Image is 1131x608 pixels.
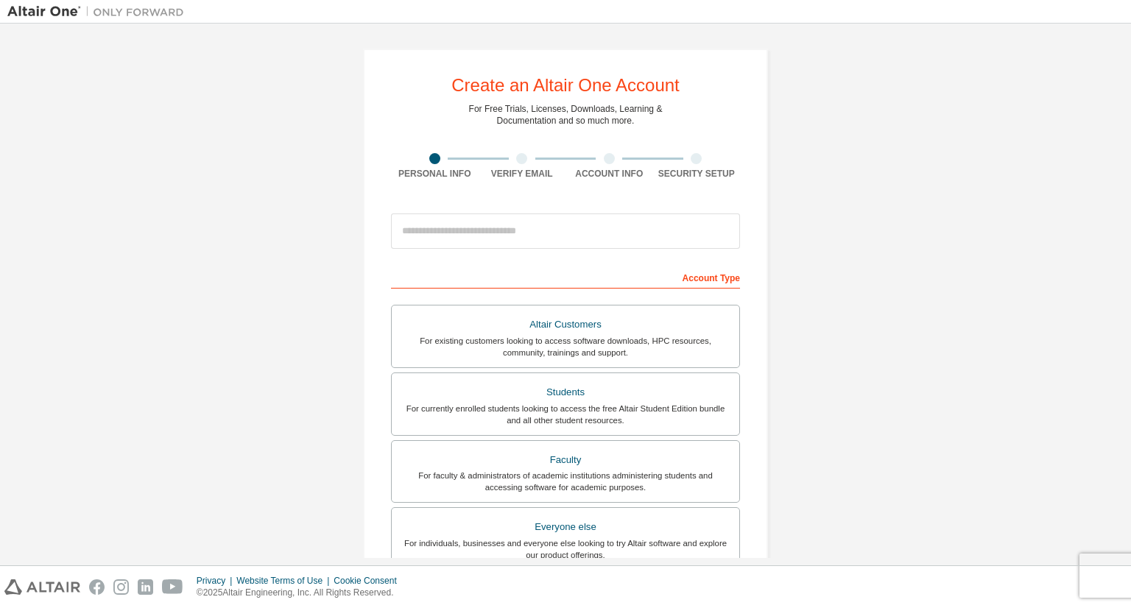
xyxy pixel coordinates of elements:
[479,168,566,180] div: Verify Email
[401,403,730,426] div: For currently enrolled students looking to access the free Altair Student Edition bundle and all ...
[451,77,680,94] div: Create an Altair One Account
[391,265,740,289] div: Account Type
[401,450,730,470] div: Faculty
[4,579,80,595] img: altair_logo.svg
[401,314,730,335] div: Altair Customers
[391,168,479,180] div: Personal Info
[401,470,730,493] div: For faculty & administrators of academic institutions administering students and accessing softwa...
[138,579,153,595] img: linkedin.svg
[401,382,730,403] div: Students
[401,335,730,358] div: For existing customers looking to access software downloads, HPC resources, community, trainings ...
[401,537,730,561] div: For individuals, businesses and everyone else looking to try Altair software and explore our prod...
[162,579,183,595] img: youtube.svg
[89,579,105,595] img: facebook.svg
[197,575,236,587] div: Privacy
[197,587,406,599] p: © 2025 Altair Engineering, Inc. All Rights Reserved.
[113,579,129,595] img: instagram.svg
[7,4,191,19] img: Altair One
[334,575,405,587] div: Cookie Consent
[236,575,334,587] div: Website Terms of Use
[565,168,653,180] div: Account Info
[401,517,730,537] div: Everyone else
[653,168,741,180] div: Security Setup
[469,103,663,127] div: For Free Trials, Licenses, Downloads, Learning & Documentation and so much more.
